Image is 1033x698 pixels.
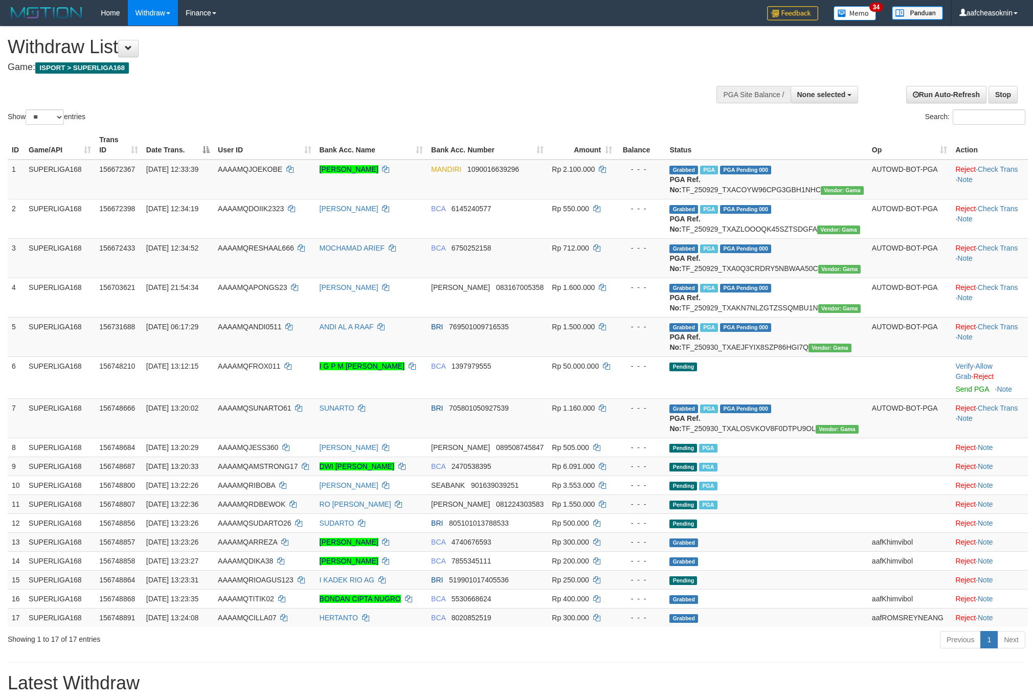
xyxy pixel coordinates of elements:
span: 156672398 [99,205,135,213]
span: AAAAMQRIBOBA [218,481,275,489]
span: PGA Pending [720,404,771,413]
span: PGA Pending [720,166,771,174]
a: Reject [955,443,976,452]
td: AUTOWD-BOT-PGA [868,317,952,356]
a: Reject [955,576,976,584]
span: Marked by aafromsomean [700,323,718,332]
td: AUTOWD-BOT-PGA [868,199,952,238]
span: [DATE] 13:20:29 [146,443,198,452]
td: 1 [8,160,25,199]
span: [DATE] 13:22:36 [146,500,198,508]
span: None selected [797,91,846,99]
a: Reject [973,372,994,380]
a: Note [978,557,993,565]
span: PGA Pending [720,323,771,332]
th: Trans ID: activate to sort column ascending [95,130,142,160]
td: TF_250930_TXAEJFYIX8SZP86HGI7Q [665,317,867,356]
span: · [955,362,992,380]
a: [PERSON_NAME] [320,557,378,565]
span: [DATE] 13:12:15 [146,362,198,370]
a: Note [957,175,973,184]
td: SUPERLIGA168 [25,199,95,238]
span: Marked by aafsoycanthlai [700,244,718,253]
a: SUNARTO [320,404,354,412]
td: 8 [8,438,25,457]
div: - - - [620,164,661,174]
a: Note [978,519,993,527]
span: Marked by aafsoycanthlai [699,463,717,471]
div: - - - [620,518,661,528]
span: BCA [431,557,445,565]
a: Note [978,538,993,546]
span: Copy 7855345111 to clipboard [452,557,491,565]
span: 156703621 [99,283,135,291]
h1: Withdraw List [8,37,679,57]
td: aafKhimvibol [868,532,952,551]
td: SUPERLIGA168 [25,494,95,513]
span: Vendor URL: https://trx31.1velocity.biz [818,265,861,274]
a: I KADEK RIO AG [320,576,374,584]
span: AAAAMQARREZA [218,538,277,546]
span: [DATE] 13:23:27 [146,557,198,565]
span: 156748857 [99,538,135,546]
a: [PERSON_NAME] [320,283,378,291]
span: AAAAMQDOIIK2323 [218,205,284,213]
a: Note [978,481,993,489]
div: - - - [620,361,661,371]
a: Reject [955,462,976,470]
a: Reject [955,519,976,527]
a: Stop [989,86,1018,103]
th: Op: activate to sort column ascending [868,130,952,160]
div: - - - [620,575,661,585]
span: Rp 1.550.000 [552,500,595,508]
span: Copy 083167005358 to clipboard [496,283,544,291]
th: Date Trans.: activate to sort column descending [142,130,214,160]
th: User ID: activate to sort column ascending [214,130,315,160]
span: Rp 6.091.000 [552,462,595,470]
span: Marked by aafsoumeymey [699,444,717,453]
td: · [951,494,1028,513]
td: · · [951,278,1028,317]
span: Marked by aafheankoy [699,482,717,490]
td: AUTOWD-BOT-PGA [868,238,952,278]
a: Check Trans [978,323,1018,331]
span: Rp 712.000 [552,244,589,252]
span: Grabbed [669,557,698,566]
td: 13 [8,532,25,551]
th: Amount: activate to sort column ascending [548,130,616,160]
span: Grabbed [669,244,698,253]
div: - - - [620,537,661,547]
span: PGA Pending [720,284,771,292]
span: 34 [869,3,883,12]
span: Rp 200.000 [552,557,589,565]
td: 14 [8,551,25,570]
span: Copy 6750252158 to clipboard [452,244,491,252]
span: 156748864 [99,576,135,584]
span: Rp 505.000 [552,443,589,452]
a: Reject [955,404,976,412]
a: Reject [955,538,976,546]
a: Reject [955,481,976,489]
td: SUPERLIGA168 [25,513,95,532]
span: AAAAMQRDBEWOK [218,500,285,508]
a: Reject [955,205,976,213]
span: BCA [431,362,445,370]
a: Reject [955,165,976,173]
span: BCA [431,462,445,470]
img: MOTION_logo.png [8,5,85,20]
td: 6 [8,356,25,398]
a: RO [PERSON_NAME] [320,500,391,508]
td: · [951,476,1028,494]
a: Reject [955,595,976,603]
a: Next [997,631,1025,648]
span: BRI [431,519,443,527]
span: AAAAMQRIOAGUS123 [218,576,294,584]
span: Copy 4740676593 to clipboard [452,538,491,546]
button: None selected [791,86,859,103]
h4: Game: [8,62,679,73]
a: Reject [955,244,976,252]
div: - - - [620,442,661,453]
td: TF_250930_TXALOSVKOV8F0DTPU9OL [665,398,867,438]
td: 4 [8,278,25,317]
span: Rp 1.160.000 [552,404,595,412]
